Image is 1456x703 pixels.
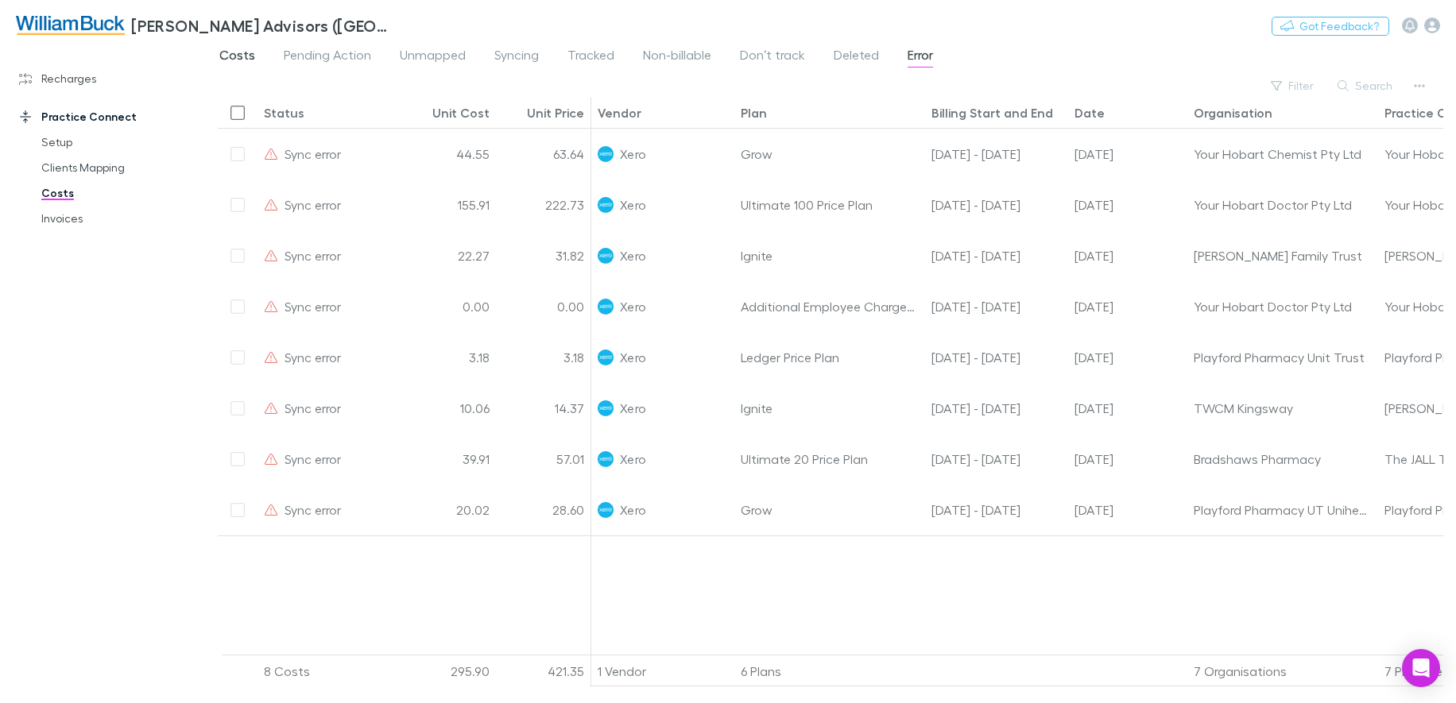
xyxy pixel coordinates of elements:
div: 31.82 [496,230,591,281]
div: [PERSON_NAME] Family Trust [1194,230,1372,280]
img: Xero's Logo [598,299,614,315]
div: 23 Jun 2025 [1068,180,1187,230]
div: 7 Organisations [1187,655,1378,687]
div: 23 May - 22 Jun 25 [925,129,1068,180]
span: Xero [620,281,646,331]
div: 23 May - 22 Jun 25 [925,332,1068,383]
div: 0.00 [496,281,591,332]
a: Setup [25,129,214,155]
div: Date [1075,105,1105,121]
div: 23 Aug 2025 [1068,434,1187,485]
span: Sync error [285,299,341,314]
div: 23 Aug 2025 [1068,485,1187,535]
div: Ultimate 20 Price Plan [734,434,925,485]
div: 11 Aug - 22 Aug 25 [925,434,1068,485]
div: 23 May - 22 Jun 25 [925,180,1068,230]
div: Plan [741,105,767,121]
span: Sync error [285,350,341,365]
div: 23 Jun 2025 [1068,230,1187,281]
img: Xero's Logo [598,146,614,162]
button: Got Feedback? [1272,17,1389,36]
div: 0.00 [401,281,496,332]
div: Organisation [1194,105,1272,121]
div: Ledger Price Plan [734,332,925,383]
span: Error [908,47,933,68]
div: 20.02 [401,485,496,535]
span: Xero [620,230,646,280]
img: William Buck Advisors (WA) Pty Ltd's Logo [16,16,125,35]
div: 44.55 [401,129,496,180]
span: Don’t track [740,47,805,68]
div: Billing Start and End [931,105,1053,121]
button: Search [1330,76,1402,95]
div: 1 Vendor [591,655,734,687]
div: Additional Employee Charges over 100 [734,281,925,332]
div: 23 Jun 2025 [1068,281,1187,332]
div: Playford Pharmacy UT Unihealth [1194,485,1372,535]
div: Unit Cost [432,105,490,121]
div: 23 May - 22 Jun 25 [925,230,1068,281]
div: 39.91 [401,434,496,485]
div: Grow [734,485,925,535]
div: Your Hobart Doctor Pty Ltd [1194,180,1372,230]
div: 09 Aug - 22 Aug 25 [925,383,1068,434]
div: Ignite [734,383,925,434]
span: Sync error [285,400,341,415]
div: Vendor [598,105,641,121]
div: 23 May - 22 Jun 25 [925,281,1068,332]
span: Xero [620,383,646,433]
div: 63.64 [496,129,591,180]
span: Xero [620,434,646,484]
div: 22.27 [401,230,496,281]
span: Deleted [834,47,879,68]
div: Playford Pharmacy Unit Trust [1194,332,1372,382]
div: Grow [734,129,925,180]
div: 8 Costs [258,655,401,687]
div: 10 Aug - 22 Aug 25 [925,485,1068,535]
a: Costs [25,180,214,206]
a: Invoices [25,206,214,231]
div: Your Hobart Chemist Pty Ltd [1194,129,1372,179]
span: Costs [219,47,255,68]
div: 222.73 [496,180,591,230]
a: Clients Mapping [25,155,214,180]
div: 295.90 [401,655,496,687]
div: 23 Jun 2025 [1068,332,1187,383]
span: Sync error [285,146,341,161]
div: Unit Price [527,105,584,121]
span: Xero [620,129,646,179]
img: Xero's Logo [598,350,614,365]
a: [PERSON_NAME] Advisors ([GEOGRAPHIC_DATA]) Pty Ltd [6,6,404,44]
img: Xero's Logo [598,248,614,264]
span: Xero [620,485,646,535]
h3: [PERSON_NAME] Advisors ([GEOGRAPHIC_DATA]) Pty Ltd [131,16,394,35]
span: Xero [620,332,646,382]
img: Xero's Logo [598,451,614,467]
div: Open Intercom Messenger [1402,649,1440,687]
img: Xero's Logo [598,400,614,416]
div: Status [264,105,304,121]
div: 28.60 [496,485,591,535]
div: 14.37 [496,383,591,434]
a: Recharges [3,66,214,91]
span: Sync error [285,248,341,263]
div: Bradshaws Pharmacy [1194,434,1372,484]
span: Syncing [494,47,539,68]
div: 421.35 [496,655,591,687]
img: Xero's Logo [598,502,614,518]
span: Unmapped [400,47,466,68]
div: 10.06 [401,383,496,434]
div: 57.01 [496,434,591,485]
span: Xero [620,180,646,230]
span: Sync error [285,197,341,212]
button: Filter [1263,76,1323,95]
div: 23 Aug 2025 [1068,383,1187,434]
span: Non-billable [643,47,711,68]
div: Ultimate 100 Price Plan [734,180,925,230]
div: 3.18 [401,332,496,383]
div: TWCM Kingsway [1194,383,1372,433]
div: 23 Jun 2025 [1068,129,1187,180]
span: Pending Action [284,47,371,68]
div: 3.18 [496,332,591,383]
span: Tracked [567,47,614,68]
